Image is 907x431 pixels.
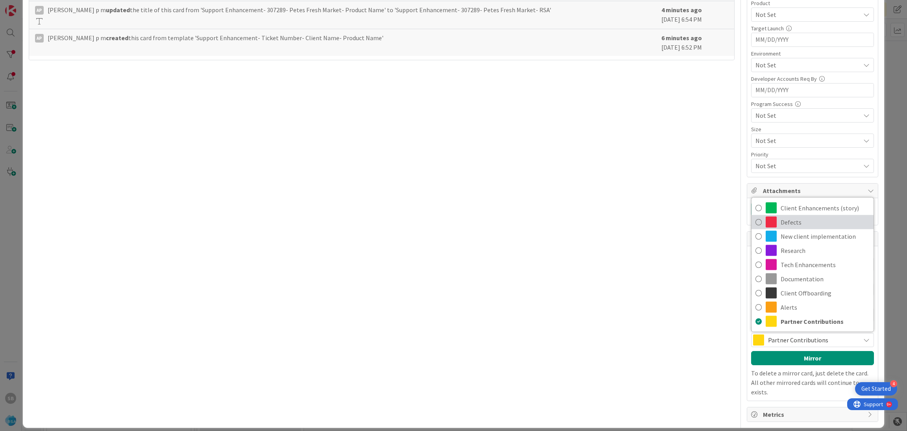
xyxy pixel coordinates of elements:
div: Program Success [751,101,874,107]
a: Tech Enhancements [752,258,874,272]
span: Metrics [763,410,864,419]
div: Priority [751,152,874,157]
span: Tech Enhancements [781,259,870,271]
a: Partner Contributions [752,314,874,329]
div: Size [751,126,874,132]
a: Documentation [752,272,874,286]
input: MM/DD/YYYY [755,33,870,46]
span: Label [751,326,764,331]
span: Attachments [763,186,864,195]
a: Alerts [752,300,874,314]
span: Client Enhancements (story) [781,202,870,214]
div: Developer Accounts Req By [751,76,874,82]
input: MM/DD/YYYY [755,84,870,97]
div: Environment [751,51,874,56]
span: [PERSON_NAME] p m the title of this card from 'Support Enhancement- 307289- Petes Fresh Market- P... [48,5,551,15]
span: Partner Contributions [768,334,856,346]
span: Support [17,1,36,11]
span: Documentation [781,273,870,285]
span: [PERSON_NAME] p m this card from template 'Support Enhancement- Ticket Number- Client Name- Produ... [48,33,383,43]
span: Client Offboarding [781,287,870,299]
span: Alerts [781,301,870,313]
a: Client Enhancements (story) [752,201,874,215]
p: To delete a mirror card, just delete the card. All other mirrored cards will continue to exists. [751,368,874,397]
b: created [106,34,128,42]
div: 4 [890,380,897,387]
div: Open Get Started checklist, remaining modules: 4 [855,382,897,396]
a: Defects [752,215,874,229]
a: Client Offboarding [752,286,874,300]
b: 4 minutes ago [661,6,702,14]
button: Mirror [751,351,874,365]
a: Research [752,243,874,258]
div: Target Launch [751,26,874,31]
div: Ap [35,34,44,43]
div: Get Started [861,385,891,393]
span: Not Set [755,60,860,70]
div: [DATE] 6:52 PM [661,33,728,52]
span: Not Set [755,111,860,120]
span: Not Set [755,10,860,19]
div: Ap [35,6,44,15]
span: Partner Contributions [781,316,870,327]
span: New client implementation [781,230,870,242]
div: [DATE] 6:54 PM [661,5,728,25]
span: Not Set [755,160,856,171]
span: Defects [781,216,870,228]
b: updated [106,6,130,14]
a: New client implementation [752,229,874,243]
b: 6 minutes ago [661,34,702,42]
div: Product [751,0,874,6]
span: Research [781,245,870,256]
span: Not Set [755,135,856,146]
div: 9+ [40,3,44,9]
